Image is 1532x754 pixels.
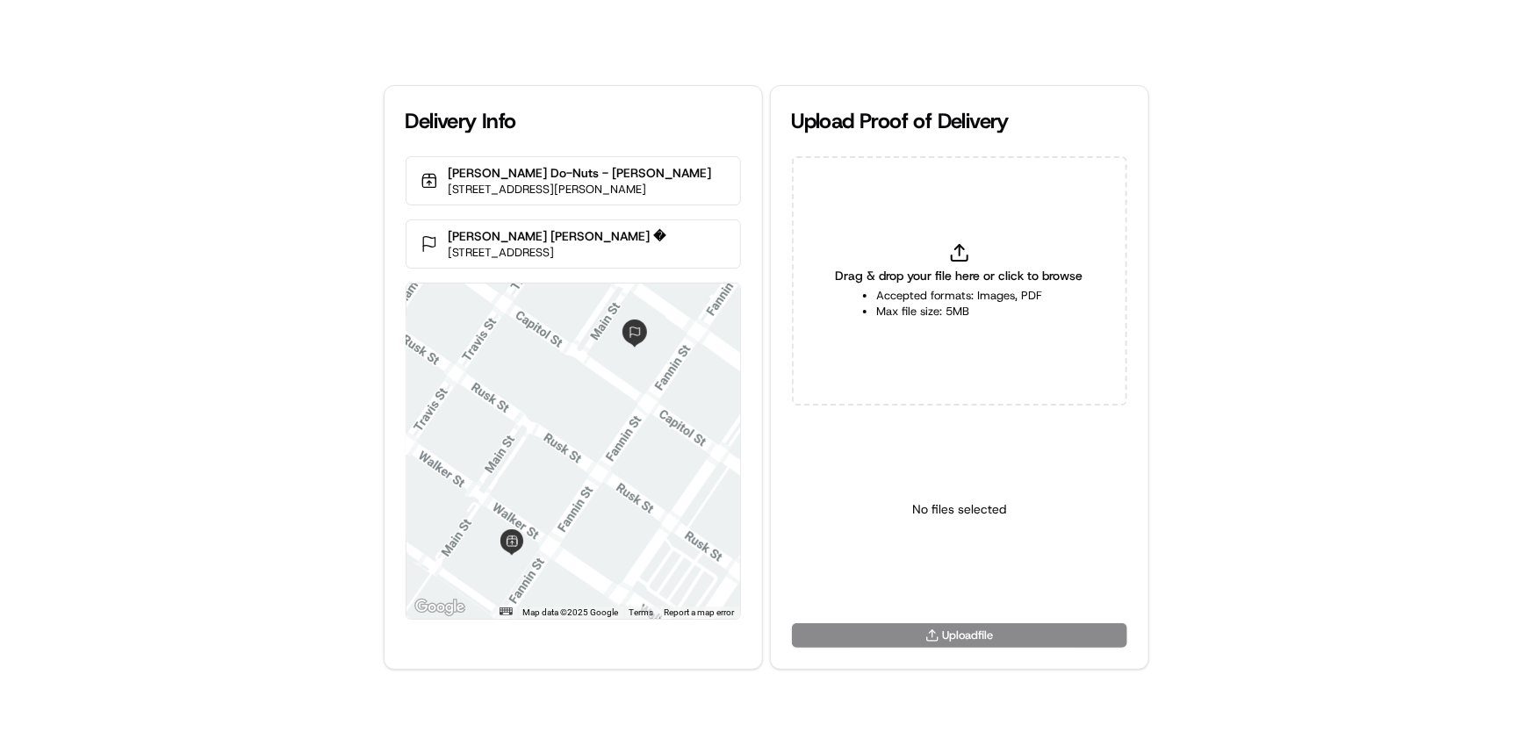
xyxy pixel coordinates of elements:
[449,182,712,197] p: [STREET_ADDRESS][PERSON_NAME]
[876,304,1042,320] li: Max file size: 5MB
[406,107,741,135] div: Delivery Info
[912,500,1006,518] p: No files selected
[665,607,735,617] a: Report a map error
[411,596,469,619] a: Open this area in Google Maps (opens a new window)
[411,596,469,619] img: Google
[629,607,654,617] a: Terms (opens in new tab)
[876,288,1042,304] li: Accepted formats: Images, PDF
[500,607,512,615] button: Keyboard shortcuts
[449,164,712,182] p: [PERSON_NAME] Do-Nuts - [PERSON_NAME]
[449,227,666,245] p: [PERSON_NAME] [PERSON_NAME] �
[836,267,1083,284] span: Drag & drop your file here or click to browse
[523,607,619,617] span: Map data ©2025 Google
[449,245,666,261] p: [STREET_ADDRESS]
[792,107,1127,135] div: Upload Proof of Delivery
